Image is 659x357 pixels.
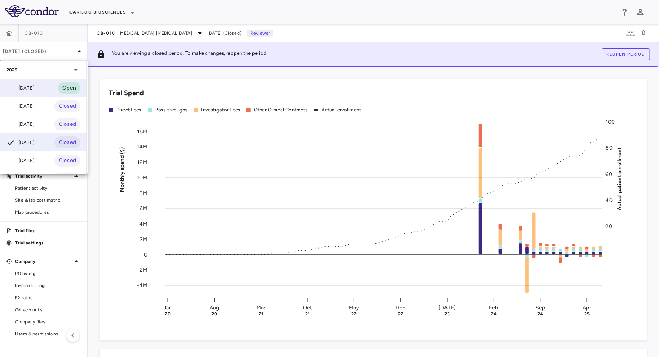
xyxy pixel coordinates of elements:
div: [DATE] [6,83,34,93]
div: [DATE] [6,138,34,147]
div: [DATE] [6,156,34,165]
div: [DATE] [6,102,34,111]
p: 2025 [6,66,18,73]
span: Closed [54,120,80,128]
span: Closed [54,138,80,147]
div: [DATE] [6,120,34,129]
span: Closed [54,156,80,165]
span: Closed [54,102,80,110]
span: Open [58,84,80,92]
div: 2025 [0,61,86,79]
